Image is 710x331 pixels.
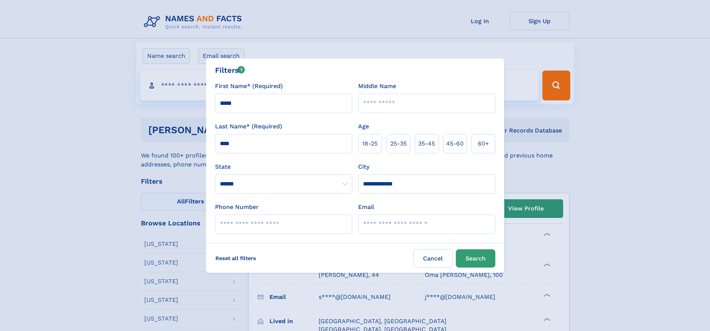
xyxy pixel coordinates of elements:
span: 25‑35 [390,139,407,148]
label: Cancel [413,249,453,268]
label: Last Name* (Required) [215,122,282,131]
span: 45‑60 [446,139,464,148]
label: First Name* (Required) [215,82,283,91]
label: City [358,162,369,171]
span: 60+ [478,139,489,148]
label: Reset all filters [211,249,261,267]
div: Filters [215,65,245,76]
span: 35‑45 [418,139,435,148]
label: Age [358,122,369,131]
label: State [215,162,352,171]
label: Email [358,203,374,212]
label: Phone Number [215,203,259,212]
span: 18‑25 [362,139,378,148]
button: Search [456,249,495,268]
label: Middle Name [358,82,396,91]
